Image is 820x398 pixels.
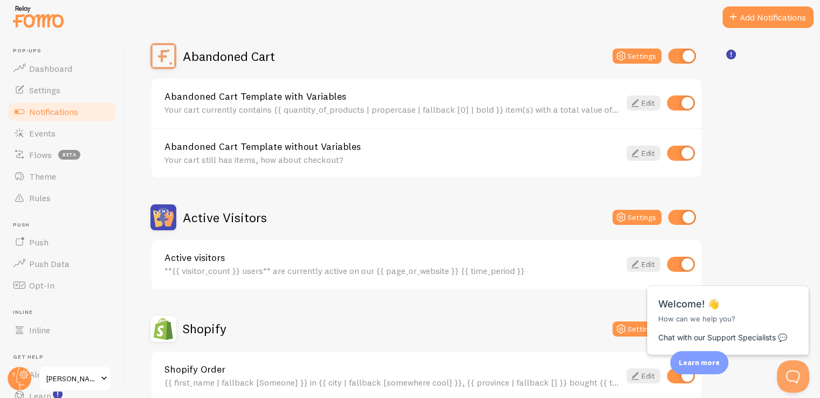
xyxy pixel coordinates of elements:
span: beta [58,150,80,160]
a: Abandoned Cart Template with Variables [164,92,620,101]
a: Notifications [6,101,118,122]
a: Dashboard [6,58,118,79]
a: Theme [6,166,118,187]
div: Learn more [670,351,728,374]
button: Settings [612,210,661,225]
div: Your cart still has items, how about checkout? [164,155,620,164]
a: Alerts [6,363,118,385]
span: [PERSON_NAME] [46,372,98,385]
span: Flows [29,149,52,160]
iframe: Help Scout Beacon - Messages and Notifications [642,259,815,360]
img: fomo-relay-logo-orange.svg [11,3,65,30]
a: Abandoned Cart Template without Variables [164,142,620,152]
span: Inline [29,325,50,335]
span: Get Help [13,354,118,361]
span: Pop-ups [13,47,118,54]
h2: Abandoned Cart [183,48,275,65]
a: Events [6,122,118,144]
a: Inline [6,319,118,341]
h2: Active Visitors [183,209,267,226]
a: Edit [626,146,660,161]
a: Edit [626,368,660,383]
a: Push Data [6,253,118,275]
svg: <p>🛍️ For Shopify Users</p><p>To use the <strong>Abandoned Cart with Variables</strong> template,... [726,50,736,59]
div: **{{ visitor_count }} users** are currently active on our {{ page_or_website }} {{ time_period }} [164,266,620,276]
a: Edit [626,95,660,111]
a: Rules [6,187,118,209]
a: Shopify Order [164,365,620,374]
div: Your cart currently contains {{ quantity_of_products | propercase | fallback [0] | bold }} item(s... [164,105,620,114]
button: Settings [612,321,661,337]
img: Active Visitors [150,204,176,230]
span: Dashboard [29,63,72,74]
div: {{ first_name | fallback [Someone] }} in {{ city | fallback [somewhere cool] }}, {{ province | fa... [164,378,620,387]
a: Opt-In [6,275,118,296]
button: Settings [612,49,661,64]
span: Push Data [29,258,70,269]
span: Inline [13,309,118,316]
span: Push [29,237,49,248]
a: Flows beta [6,144,118,166]
a: Edit [626,257,660,272]
span: Theme [29,171,56,182]
span: Notifications [29,106,78,117]
span: Settings [29,85,60,95]
iframe: Help Scout Beacon - Open [777,360,809,393]
img: Shopify [150,316,176,342]
span: Events [29,128,56,139]
h2: Shopify [183,320,226,337]
a: [PERSON_NAME] [39,366,112,392]
p: Learn more [679,358,720,368]
a: Settings [6,79,118,101]
span: Push [13,222,118,229]
a: Active visitors [164,253,620,263]
img: Abandoned Cart [150,43,176,69]
a: Push [6,231,118,253]
span: Rules [29,193,51,203]
span: Opt-In [29,280,54,291]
